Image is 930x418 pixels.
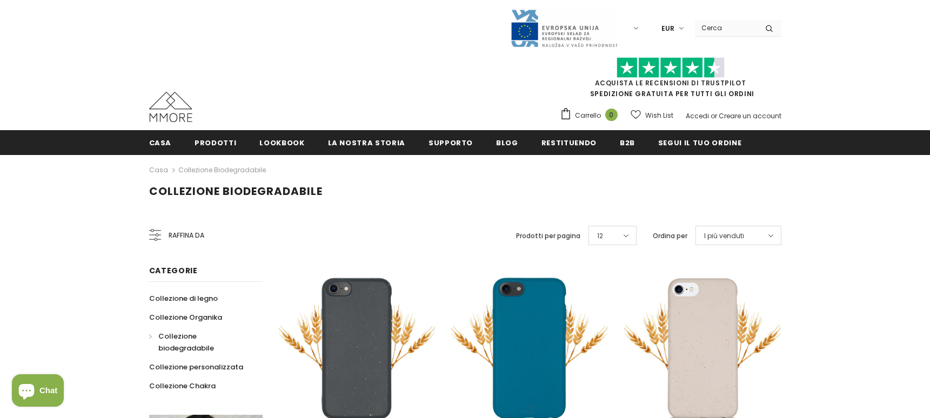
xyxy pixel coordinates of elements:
a: Prodotti [195,130,236,154]
input: Search Site [695,20,757,36]
a: Collezione di legno [149,289,218,308]
span: Collezione Organika [149,312,222,322]
a: Casa [149,130,172,154]
a: Segui il tuo ordine [658,130,741,154]
inbox-online-store-chat: Shopify online store chat [9,374,67,409]
span: Categorie [149,265,198,276]
span: Lookbook [259,138,304,148]
a: Javni Razpis [510,23,618,32]
a: supporto [429,130,473,154]
span: B2B [620,138,635,148]
img: Fidati di Pilot Stars [617,57,725,78]
span: La nostra storia [328,138,405,148]
span: Restituendo [541,138,597,148]
span: Prodotti [195,138,236,148]
a: Lookbook [259,130,304,154]
span: EUR [661,23,674,34]
span: Casa [149,138,172,148]
span: Segui il tuo ordine [658,138,741,148]
span: Blog [496,138,518,148]
a: Wish List [631,106,673,125]
span: supporto [429,138,473,148]
a: Collezione personalizzata [149,358,243,376]
span: Wish List [645,110,673,121]
label: Ordina per [653,231,687,241]
span: 12 [597,231,603,241]
a: Accedi [686,111,709,120]
a: Collezione biodegradabile [149,327,251,358]
span: Collezione di legno [149,293,218,304]
span: SPEDIZIONE GRATUITA PER TUTTI GLI ORDINI [560,62,781,98]
a: Collezione Chakra [149,376,216,395]
img: Javni Razpis [510,9,618,48]
label: Prodotti per pagina [516,231,580,241]
a: Acquista le recensioni di TrustPilot [595,78,746,87]
a: B2B [620,130,635,154]
a: Blog [496,130,518,154]
span: Collezione biodegradabile [149,184,323,199]
a: Casa [149,164,168,177]
span: I più venduti [704,231,744,241]
span: Collezione personalizzata [149,362,243,372]
span: Raffina da [169,230,204,241]
img: Casi MMORE [149,92,192,122]
a: La nostra storia [328,130,405,154]
a: Collezione biodegradabile [178,165,266,174]
span: Collezione Chakra [149,381,216,391]
span: 0 [605,109,618,121]
span: Collezione biodegradabile [158,331,214,353]
a: Collezione Organika [149,308,222,327]
a: Creare un account [719,111,781,120]
a: Carrello 0 [560,107,623,124]
span: Carrello [575,110,601,121]
span: or [711,111,717,120]
a: Restituendo [541,130,597,154]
